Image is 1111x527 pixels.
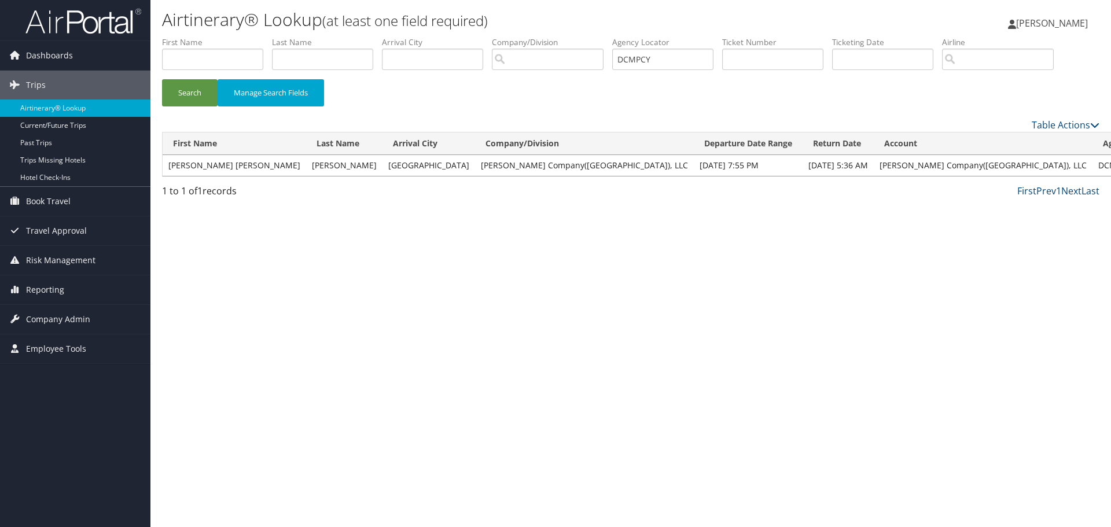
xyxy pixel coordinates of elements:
th: Arrival City: activate to sort column ascending [382,132,475,155]
td: [PERSON_NAME] Company([GEOGRAPHIC_DATA]), LLC [475,155,694,176]
a: First [1017,185,1036,197]
a: Last [1081,185,1099,197]
span: Book Travel [26,187,71,216]
label: Ticket Number [722,36,832,48]
span: 1 [197,185,203,197]
button: Search [162,79,218,106]
td: [PERSON_NAME] [306,155,382,176]
label: Arrival City [382,36,492,48]
label: Agency Locator [612,36,722,48]
span: Trips [26,71,46,99]
span: Company Admin [26,305,90,334]
span: Dashboards [26,41,73,70]
small: (at least one field required) [322,11,488,30]
a: Prev [1036,185,1056,197]
a: [PERSON_NAME] [1008,6,1099,40]
label: Ticketing Date [832,36,942,48]
td: [DATE] 7:55 PM [694,155,803,176]
a: Next [1061,185,1081,197]
button: Manage Search Fields [218,79,324,106]
label: First Name [162,36,272,48]
span: [PERSON_NAME] [1016,17,1088,30]
label: Last Name [272,36,382,48]
span: Travel Approval [26,216,87,245]
th: Return Date: activate to sort column ascending [803,132,874,155]
th: Last Name: activate to sort column ascending [306,132,382,155]
a: Table Actions [1032,119,1099,131]
label: Company/Division [492,36,612,48]
a: 1 [1056,185,1061,197]
td: [PERSON_NAME] Company([GEOGRAPHIC_DATA]), LLC [874,155,1092,176]
span: Employee Tools [26,334,86,363]
td: [DATE] 5:36 AM [803,155,874,176]
th: Company/Division [475,132,694,155]
img: airportal-logo.png [25,8,141,35]
th: Departure Date Range: activate to sort column ascending [694,132,803,155]
td: [GEOGRAPHIC_DATA] [382,155,475,176]
h1: Airtinerary® Lookup [162,8,787,32]
div: 1 to 1 of records [162,184,384,204]
span: Reporting [26,275,64,304]
td: [PERSON_NAME] [PERSON_NAME] [163,155,306,176]
label: Airline [942,36,1062,48]
th: First Name: activate to sort column ascending [163,132,306,155]
span: Risk Management [26,246,95,275]
th: Account: activate to sort column ascending [874,132,1092,155]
